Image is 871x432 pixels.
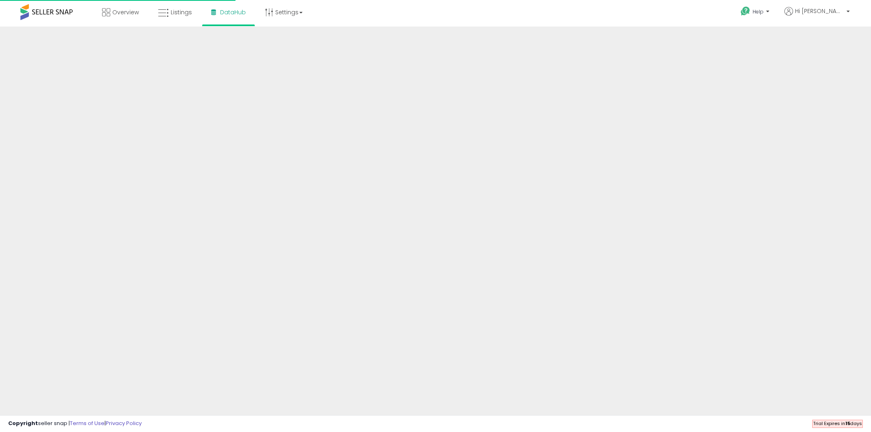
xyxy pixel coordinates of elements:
[795,7,844,15] span: Hi [PERSON_NAME]
[220,8,246,16] span: DataHub
[740,6,751,16] i: Get Help
[171,8,192,16] span: Listings
[784,7,850,25] a: Hi [PERSON_NAME]
[112,8,139,16] span: Overview
[753,8,764,15] span: Help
